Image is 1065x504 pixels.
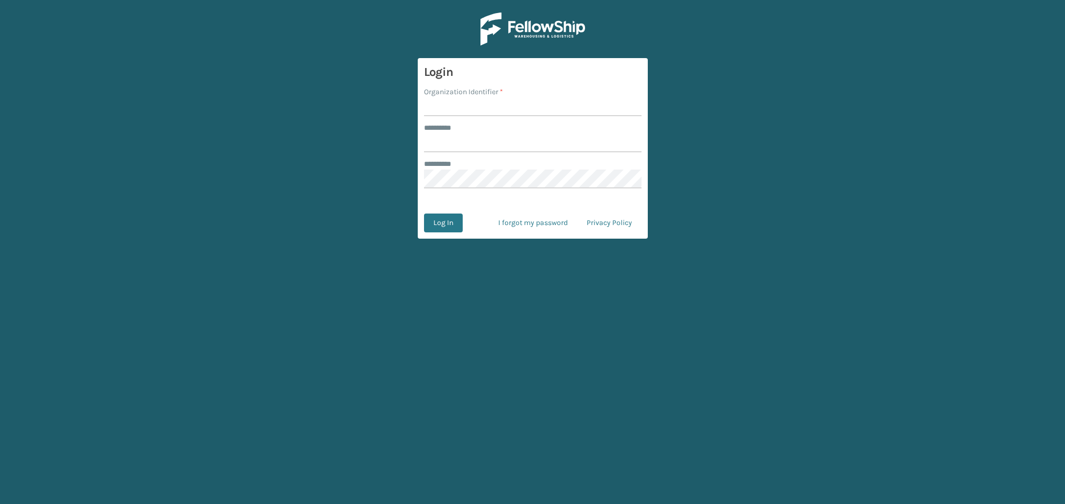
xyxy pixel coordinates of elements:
[577,214,642,232] a: Privacy Policy
[424,214,463,232] button: Log In
[424,86,503,97] label: Organization Identifier
[489,214,577,232] a: I forgot my password
[480,13,585,46] img: Logo
[424,64,642,80] h3: Login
